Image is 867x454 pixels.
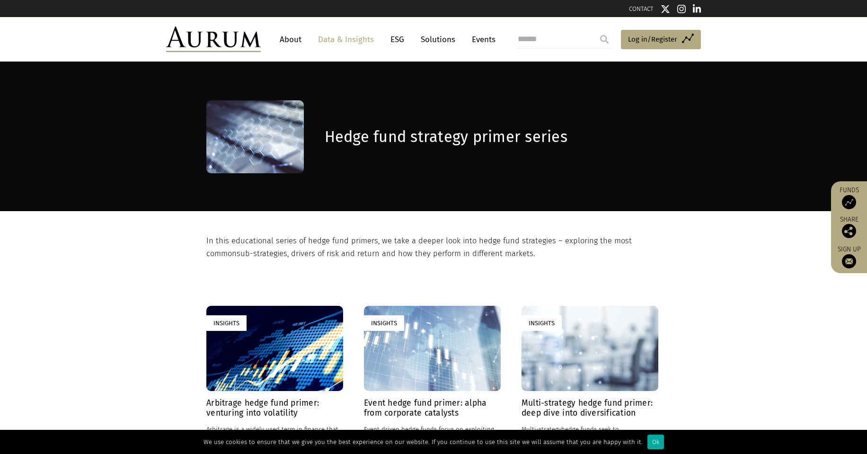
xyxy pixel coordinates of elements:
[364,398,501,418] h4: Event hedge fund primer: alpha from corporate catalysts
[677,4,686,14] img: Instagram icon
[621,30,701,50] a: Log in/Register
[467,31,495,48] a: Events
[842,254,856,268] img: Sign up to our newsletter
[275,31,306,48] a: About
[386,31,409,48] a: ESG
[416,31,460,48] a: Solutions
[522,426,561,433] span: Multi-strategy
[836,245,862,268] a: Sign up
[842,224,856,238] img: Share this post
[522,315,562,331] div: Insights
[166,27,261,52] img: Aurum
[206,235,658,260] p: In this educational series of hedge fund primers, we take a deeper look into hedge fund strategie...
[325,128,658,146] h1: Hedge fund strategy primer series
[237,249,287,258] span: sub-strategies
[206,315,247,331] div: Insights
[522,398,658,418] h4: Multi-strategy hedge fund primer: deep dive into diversification
[693,4,701,14] img: Linkedin icon
[842,195,856,209] img: Access Funds
[629,5,654,12] a: CONTACT
[836,186,862,209] a: Funds
[206,398,343,418] h4: Arbitrage hedge fund primer: venturing into volatility
[661,4,670,14] img: Twitter icon
[647,435,664,449] div: Ok
[836,216,862,238] div: Share
[364,315,404,331] div: Insights
[628,34,677,45] span: Log in/Register
[313,31,379,48] a: Data & Insights
[595,30,614,49] input: Submit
